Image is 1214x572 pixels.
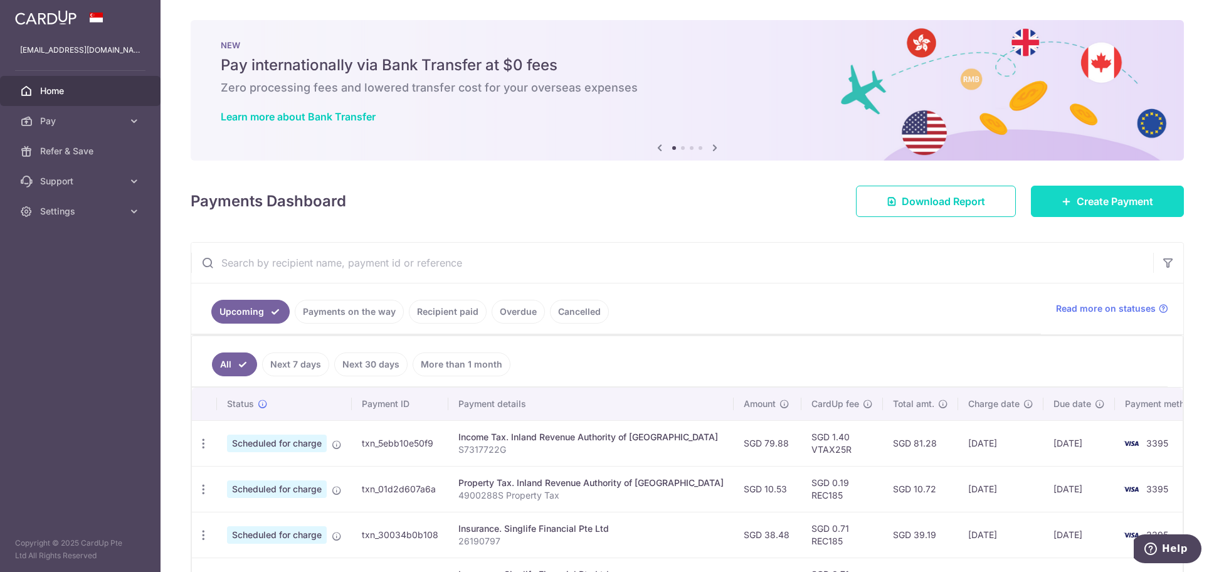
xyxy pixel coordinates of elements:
span: Settings [40,205,123,218]
a: Next 7 days [262,352,329,376]
span: Due date [1053,398,1091,410]
td: [DATE] [958,466,1043,512]
img: CardUp [15,10,77,25]
td: SGD 10.72 [883,466,958,512]
td: txn_5ebb10e50f9 [352,420,448,466]
a: Recipient paid [409,300,487,324]
td: SGD 10.53 [734,466,801,512]
td: SGD 1.40 VTAX25R [801,420,883,466]
span: 3395 [1146,529,1168,540]
p: S7317722G [458,443,724,456]
td: [DATE] [958,420,1043,466]
span: CardUp fee [811,398,859,410]
p: NEW [221,40,1154,50]
iframe: Opens a widget where you can find more information [1134,534,1201,566]
div: Insurance. Singlife Financial Pte Ltd [458,522,724,535]
a: Payments on the way [295,300,404,324]
th: Payment method [1115,388,1210,420]
td: SGD 81.28 [883,420,958,466]
h6: Zero processing fees and lowered transfer cost for your overseas expenses [221,80,1154,95]
a: Overdue [492,300,545,324]
span: Download Report [902,194,985,209]
td: txn_30034b0b108 [352,512,448,558]
a: Learn more about Bank Transfer [221,110,376,123]
a: More than 1 month [413,352,510,376]
img: Bank Card [1119,482,1144,497]
h5: Pay internationally via Bank Transfer at $0 fees [221,55,1154,75]
span: Scheduled for charge [227,526,327,544]
span: Scheduled for charge [227,480,327,498]
span: Total amt. [893,398,934,410]
span: Charge date [968,398,1020,410]
a: Read more on statuses [1056,302,1168,315]
td: [DATE] [1043,420,1115,466]
span: Home [40,85,123,97]
td: txn_01d2d607a6a [352,466,448,512]
img: Bank transfer banner [191,20,1184,161]
span: Pay [40,115,123,127]
span: Status [227,398,254,410]
a: Next 30 days [334,352,408,376]
span: Support [40,175,123,188]
span: Refer & Save [40,145,123,157]
a: All [212,352,257,376]
a: Upcoming [211,300,290,324]
p: 4900288S Property Tax [458,489,724,502]
td: SGD 0.71 REC185 [801,512,883,558]
p: 26190797 [458,535,724,548]
td: SGD 39.19 [883,512,958,558]
td: SGD 79.88 [734,420,801,466]
span: Read more on statuses [1056,302,1156,315]
span: Amount [744,398,776,410]
span: 3395 [1146,484,1168,494]
div: Property Tax. Inland Revenue Authority of [GEOGRAPHIC_DATA] [458,477,724,489]
a: Create Payment [1031,186,1184,217]
div: Income Tax. Inland Revenue Authority of [GEOGRAPHIC_DATA] [458,431,724,443]
td: SGD 38.48 [734,512,801,558]
span: 3395 [1146,438,1168,448]
td: [DATE] [1043,512,1115,558]
td: SGD 0.19 REC185 [801,466,883,512]
span: Create Payment [1077,194,1153,209]
input: Search by recipient name, payment id or reference [191,243,1153,283]
h4: Payments Dashboard [191,190,346,213]
a: Cancelled [550,300,609,324]
img: Bank Card [1119,436,1144,451]
img: Bank Card [1119,527,1144,543]
span: Scheduled for charge [227,435,327,452]
td: [DATE] [1043,466,1115,512]
th: Payment details [448,388,734,420]
a: Download Report [856,186,1016,217]
p: [EMAIL_ADDRESS][DOMAIN_NAME] [20,44,140,56]
th: Payment ID [352,388,448,420]
td: [DATE] [958,512,1043,558]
